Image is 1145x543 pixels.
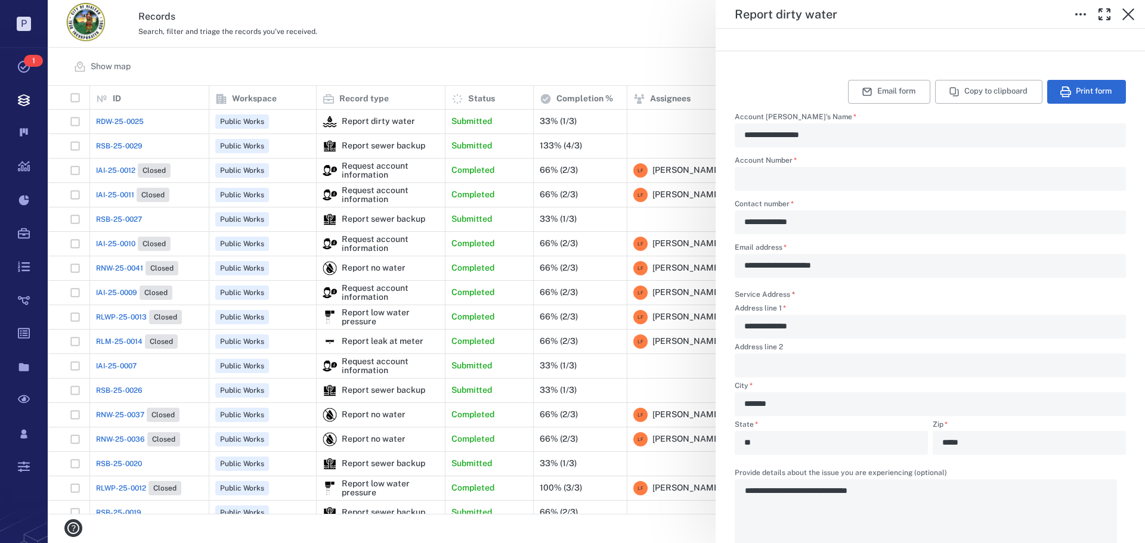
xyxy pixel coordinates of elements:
button: Email form [848,80,930,104]
div: Account Number [735,167,1126,191]
label: Email address [735,244,1126,254]
body: Rich Text Area. Press ALT-0 for help. [10,10,380,20]
div: Account Holder's Name [735,123,1126,147]
label: Address line 1 [735,305,1126,315]
label: Address line 2 [735,343,1126,353]
label: Account Number [735,157,1126,167]
label: State [735,421,928,431]
label: Service Address [735,290,795,300]
label: Account [PERSON_NAME]'s Name [735,113,1126,123]
span: 1 [24,55,43,67]
label: Provide details about the issue you are experiencing (optional) [735,469,1126,479]
label: Contact number [735,200,1126,210]
label: Zip [933,421,1126,431]
span: Help [27,8,51,19]
p: P [17,17,31,31]
button: Toggle to Edit Boxes [1069,2,1093,26]
button: Toggle Fullscreen [1093,2,1116,26]
div: Contact number [735,210,1126,234]
button: Close [1116,2,1140,26]
h5: Report dirty water [735,7,837,22]
div: Email address [735,254,1126,278]
label: City [735,382,1126,392]
button: Print form [1047,80,1126,104]
span: required [792,290,795,299]
button: Copy to clipboard [935,80,1042,104]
